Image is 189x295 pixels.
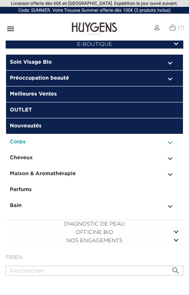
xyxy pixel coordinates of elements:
a:  Nos engagements [6,237,183,245]
a: (1) [169,25,184,31]
i:  [166,154,175,163]
button:  [169,265,183,276]
i:  [172,228,181,237]
a:  Cheveux [6,150,183,166]
i:  [166,75,175,84]
a:  Préoccupation beauté [6,71,183,86]
a: Parfums [6,182,183,198]
div: | [6,254,22,260]
a:  Officine Bio [6,229,183,237]
a:  Maison & Aromathérapie [6,166,183,182]
span: (1) [178,25,184,30]
img: Huygens [72,22,117,36]
a:  Bain [6,198,183,214]
a: OUTLET [6,102,183,118]
a: Nouveautés [6,118,183,134]
a:  Soin Visage Bio [6,55,183,71]
i:  [172,236,181,245]
a: EN [15,255,22,260]
i:  [166,138,175,147]
i:  [6,24,15,33]
a: FR [6,255,13,260]
a: Meilleures Ventes [6,86,183,102]
i:  [166,59,175,68]
a:  E-Boutique [6,41,183,49]
a:  Corps [6,134,183,150]
input: Rechercher [6,266,183,276]
i:  [171,266,180,275]
i:  [166,170,175,179]
i:  [172,39,181,49]
i:  [166,202,175,211]
a: Diagnostic de peau [6,220,183,229]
